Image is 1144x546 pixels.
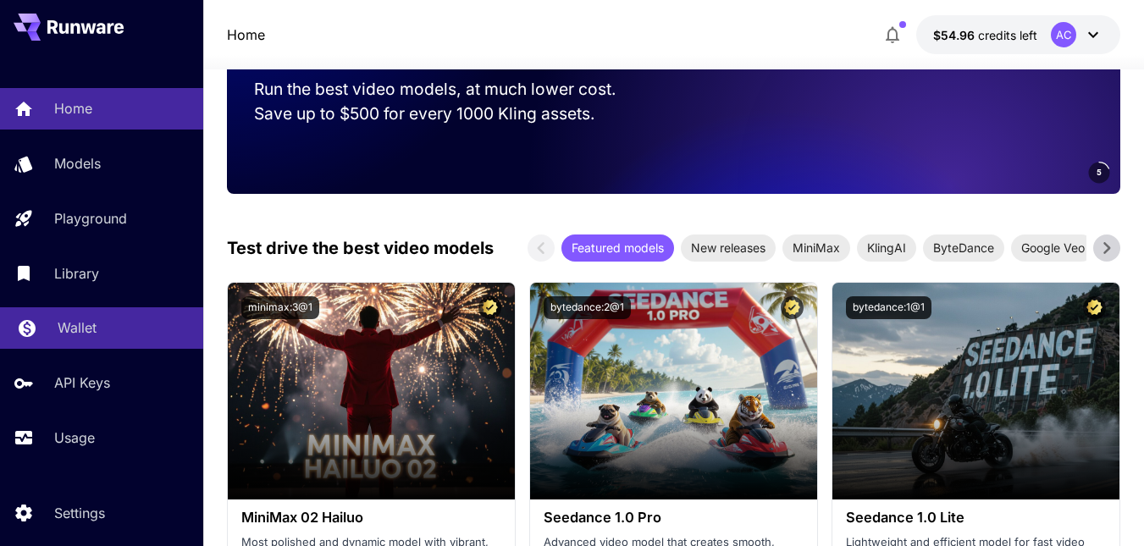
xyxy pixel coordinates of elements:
p: Playground [54,208,127,229]
div: KlingAI [857,234,916,262]
button: bytedance:1@1 [846,296,931,319]
div: $54.9597 [933,26,1037,44]
p: Test drive the best video models [227,235,494,261]
span: MiniMax [782,239,850,256]
div: ByteDance [923,234,1004,262]
h3: MiniMax 02 Hailuo [241,510,501,526]
h3: Seedance 1.0 Lite [846,510,1106,526]
img: alt [530,283,817,499]
div: Featured models [561,234,674,262]
span: New releases [681,239,776,256]
span: KlingAI [857,239,916,256]
a: Home [227,25,265,45]
span: credits left [978,28,1037,42]
span: $54.96 [933,28,978,42]
p: Usage [54,427,95,448]
button: $54.9597AC [916,15,1120,54]
span: ByteDance [923,239,1004,256]
h3: Seedance 1.0 Pro [544,510,804,526]
button: Certified Model – Vetted for best performance and includes a commercial license. [1083,296,1106,319]
p: Wallet [58,317,97,338]
span: Google Veo [1011,239,1095,256]
button: bytedance:2@1 [544,296,631,319]
p: API Keys [54,372,110,393]
p: Home [54,98,92,119]
img: alt [228,283,515,499]
span: 5 [1097,166,1102,179]
span: Featured models [561,239,674,256]
button: Certified Model – Vetted for best performance and includes a commercial license. [781,296,804,319]
nav: breadcrumb [227,25,265,45]
div: Google Veo [1011,234,1095,262]
p: Settings [54,503,105,523]
p: Library [54,263,99,284]
div: New releases [681,234,776,262]
button: Certified Model – Vetted for best performance and includes a commercial license. [478,296,501,319]
p: Models [54,153,101,174]
div: MiniMax [782,234,850,262]
p: Run the best video models, at much lower cost. [254,77,647,102]
p: Save up to $500 for every 1000 Kling assets. [254,102,647,126]
div: AC [1051,22,1076,47]
img: alt [832,283,1119,499]
button: minimax:3@1 [241,296,319,319]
